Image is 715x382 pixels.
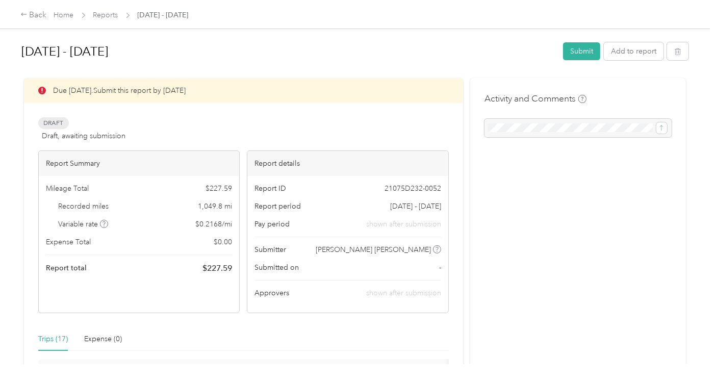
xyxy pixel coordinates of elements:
a: Home [54,11,74,19]
span: Expense Total [46,237,91,247]
span: Report period [254,201,301,212]
span: Report total [46,263,87,273]
div: Expense (0) [84,334,122,345]
span: Draft, awaiting submission [42,131,125,141]
button: Add to report [604,42,663,60]
span: 21075D232-0052 [385,183,441,194]
span: shown after submission [366,289,441,297]
div: Report details [247,151,448,176]
span: Approvers [254,288,289,298]
span: [PERSON_NAME] [PERSON_NAME] [316,244,431,255]
span: Recorded miles [59,201,109,212]
div: Report Summary [39,151,239,176]
div: Trips (17) [38,334,68,345]
span: - [439,262,441,273]
span: Draft [38,117,69,129]
iframe: Everlance-gr Chat Button Frame [658,325,715,382]
span: [DATE] - [DATE] [138,10,189,20]
div: Due [DATE]. Submit this report by [DATE] [24,78,463,103]
span: Variable rate [59,219,109,230]
span: shown after submission [366,219,441,230]
span: [DATE] - [DATE] [390,201,441,212]
span: 1,049.8 mi [198,201,232,212]
span: $ 0.00 [214,237,232,247]
span: $ 227.59 [202,262,232,274]
span: Pay period [254,219,290,230]
span: Submitted on [254,262,299,273]
button: Submit [563,42,600,60]
span: Mileage Total [46,183,89,194]
div: Back [20,9,47,21]
span: $ 227.59 [206,183,232,194]
span: Submitter [254,244,286,255]
span: Report ID [254,183,286,194]
h1: Sep 1 - 30, 2025 [21,39,556,64]
span: $ 0.2168 / mi [195,219,232,230]
h4: Activity and Comments [484,92,586,105]
a: Reports [93,11,118,19]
